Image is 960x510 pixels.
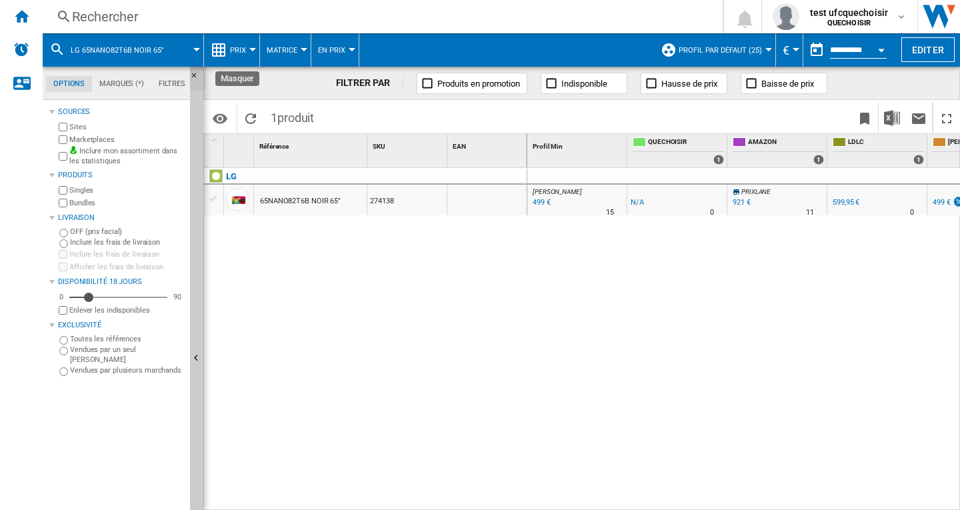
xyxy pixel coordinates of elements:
div: Profil Min Sort None [530,134,627,155]
div: 90 [170,292,185,302]
span: produit [277,111,314,125]
input: Inclure les frais de livraison [59,250,67,259]
input: Bundles [59,199,67,207]
span: Matrice [267,46,297,55]
div: Sort None [257,134,367,155]
md-slider: Disponibilité [69,291,167,304]
label: Enlever les indisponibles [69,305,185,315]
span: EAN [453,143,466,150]
button: Matrice [267,33,304,67]
button: Hausse de prix [641,73,727,94]
div: QUECHOISIR 1 offers sold by QUECHOISIR [630,134,727,167]
label: Marketplaces [69,135,185,145]
div: LG 65NANO82T6B NOIR 65" [49,33,197,67]
span: En Prix [318,46,345,55]
div: Référence Sort None [257,134,367,155]
div: FILTRER PAR [336,77,404,90]
input: Vendues par un seul marchand [59,347,68,355]
button: € [783,33,796,67]
span: QUECHOISIR [648,137,724,149]
span: Produits en promotion [437,79,520,89]
label: Bundles [69,198,185,208]
input: Marketplaces [59,135,67,144]
input: Vendues par plusieurs marchands [59,367,68,376]
label: Sites [69,122,185,132]
div: Disponibilité 18 Jours [58,277,185,287]
div: Produits [58,170,185,181]
span: Profil Min [533,143,563,150]
button: Baisse de prix [741,73,827,94]
label: Inclure les frais de livraison [69,249,185,259]
div: Sources [58,107,185,117]
span: Référence [259,143,289,150]
input: Inclure mon assortiment dans les statistiques [59,148,67,165]
button: Prix [230,33,253,67]
img: alerts-logo.svg [13,41,29,57]
span: LDLC [848,137,924,149]
input: OFF (prix facial) [59,229,68,237]
button: Télécharger au format Excel [879,102,905,133]
span: Hausse de prix [661,79,717,89]
button: Indisponible [541,73,627,94]
div: Prix [211,33,253,67]
div: Délai de livraison : 0 jour [910,206,914,219]
span: Baisse de prix [761,79,814,89]
input: Afficher les frais de livraison [59,306,67,315]
img: mysite-bg-18x18.png [69,146,77,154]
b: QUECHOISIR [827,19,871,27]
span: Indisponible [561,79,607,89]
button: Plein écran [933,102,960,133]
div: Délai de livraison : 15 jours [606,206,614,219]
button: Options [207,106,233,130]
span: € [783,43,789,57]
div: Délai de livraison : 0 jour [710,206,714,219]
button: LG 65NANO82T6B NOIR 65" [71,33,177,67]
div: Sort None [370,134,447,155]
div: Rechercher [72,7,688,26]
button: Masquer [190,67,206,91]
span: LG 65NANO82T6B NOIR 65" [71,46,164,55]
label: Vendues par plusieurs marchands [70,365,185,375]
span: SKU [373,143,385,150]
md-tab-item: Marques (*) [92,76,151,92]
div: Sort None [227,134,253,155]
input: Singles [59,186,67,195]
div: N/A [631,196,644,209]
span: test ufcquechoisir [810,6,889,19]
button: Produits en promotion [417,73,527,94]
input: Inclure les frais de livraison [59,239,68,248]
button: Open calendar [869,36,893,60]
label: Singles [69,185,185,195]
button: En Prix [318,33,352,67]
md-menu: Currency [776,33,803,67]
img: excel-24x24.png [884,110,900,126]
div: Mise à jour : mardi 12 août 2025 05:28 [531,196,551,209]
md-tab-item: Filtres [151,76,193,92]
div: LDLC 1 offers sold by LDLC [830,134,927,167]
button: Recharger [237,102,264,133]
div: 599,95 € [833,198,859,207]
span: Profil par défaut (25) [679,46,762,55]
div: Profil par défaut (25) [661,33,769,67]
label: Vendues par un seul [PERSON_NAME] [70,345,185,365]
div: 1 offers sold by AMAZON [813,155,824,165]
div: 1 offers sold by QUECHOISIR [713,155,724,165]
span: AMAZON [748,137,824,149]
div: 499 € [933,198,951,207]
div: 921 € [731,196,751,209]
label: OFF (prix facial) [70,227,185,237]
span: [PERSON_NAME] [533,188,582,195]
button: Editer [901,37,955,62]
div: Sort None [530,134,627,155]
input: Sites [59,123,67,131]
label: Inclure mon assortiment dans les statistiques [69,146,185,167]
span: PRIXLANE [741,188,771,195]
button: Envoyer ce rapport par email [905,102,932,133]
div: 0 [56,292,67,302]
div: Délai de livraison : 11 jours [806,206,814,219]
label: Inclure les frais de livraison [70,237,185,247]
